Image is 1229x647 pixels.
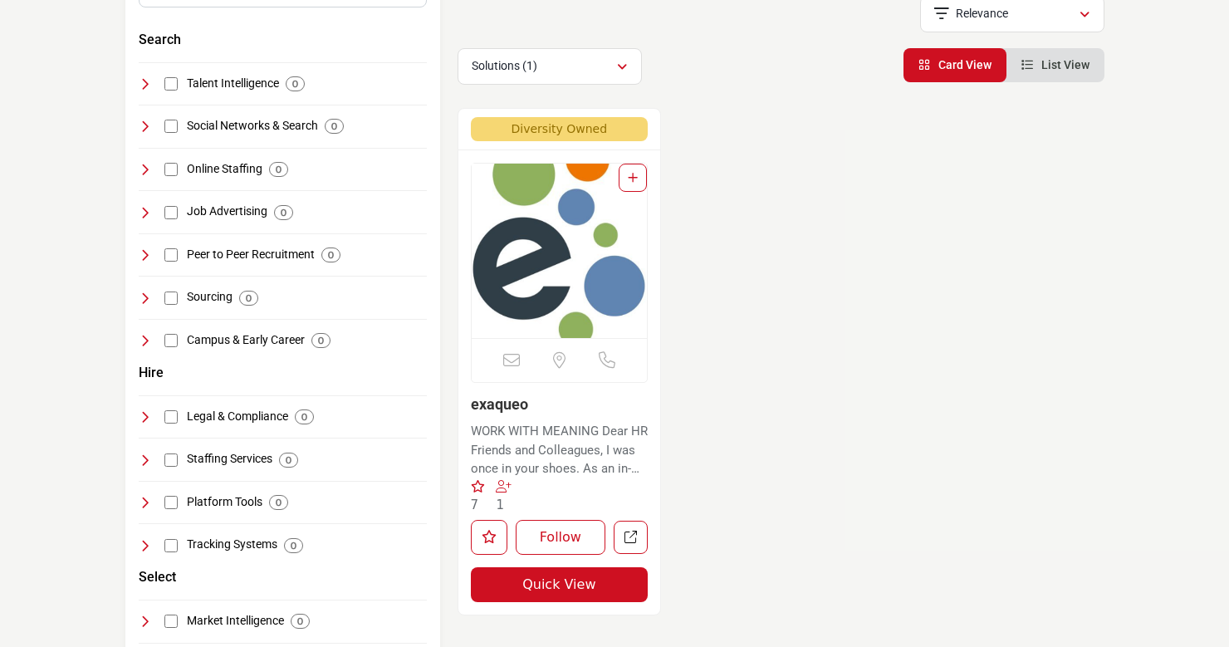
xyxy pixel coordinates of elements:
div: 0 Results For Job Advertising [274,205,293,220]
h4: Market Intelligence: Tools and services providing insights into labor market trends, talent pools... [187,613,284,630]
div: 0 Results For Social Networks & Search [325,119,344,134]
b: 0 [286,454,291,466]
h4: Sourcing: Strategies and tools for identifying and engaging potential candidates for specific job... [187,289,233,306]
input: Select Staffing Services checkbox [164,453,178,467]
div: 0 Results For Talent Intelligence [286,76,305,91]
li: Card View [903,48,1006,82]
input: Select Market Intelligence checkbox [164,615,178,628]
p: WORK WITH MEANING Dear HR Friends and Colleagues, I was once in your shoes. As an in-house HR lea... [471,422,649,478]
img: exaqueo [472,164,648,338]
a: exaqueo [471,395,528,413]
p: Solutions (1) [472,58,537,75]
div: 0 Results For Platform Tools [269,495,288,510]
b: 0 [292,78,298,90]
span: List View [1041,58,1089,71]
a: View Card [918,58,992,71]
input: Select Sourcing checkbox [164,292,178,305]
div: 0 Results For Legal & Compliance [295,409,314,424]
a: Open exaqueo in new tab [614,521,648,555]
h4: Talent Intelligence: Intelligence and data-driven insights for making informed decisions in talen... [187,76,279,92]
b: 0 [301,411,307,423]
span: 7 [471,498,479,512]
input: Select Social Networks & Search checkbox [164,120,178,133]
div: 0 Results For Tracking Systems [284,538,303,553]
a: Open Listing in new tab [472,164,648,338]
h4: Peer to Peer Recruitment: Recruitment methods leveraging existing employees' networks and relatio... [187,247,315,263]
input: Select Job Advertising checkbox [164,206,178,219]
h4: Staffing Services: Services and agencies focused on providing temporary, permanent, and specializ... [187,451,272,468]
div: 0 Results For Peer to Peer Recruitment [321,248,340,262]
b: 0 [328,249,334,261]
h3: exaqueo [471,395,649,414]
button: Like listing [471,520,507,555]
b: 0 [297,615,303,627]
b: 0 [276,497,282,508]
button: Search [139,30,181,50]
button: Solutions (1) [458,48,642,85]
p: Relevance [956,6,1008,22]
input: Select Tracking Systems checkbox [164,539,178,552]
button: Follow [516,520,606,555]
button: Quick View [471,567,649,602]
a: View List [1021,58,1089,71]
input: Select Campus & Early Career checkbox [164,334,178,347]
b: 0 [246,292,252,304]
b: 0 [281,207,286,218]
span: 1 [496,498,504,512]
input: Select Talent Intelligence checkbox [164,77,178,91]
div: 0 Results For Staffing Services [279,453,298,468]
li: List View [1006,48,1104,82]
input: Select Online Staffing checkbox [164,163,178,176]
h4: Campus & Early Career: Programs and platforms focusing on recruitment and career development for ... [187,332,305,349]
b: 0 [276,164,282,175]
b: 0 [318,335,324,346]
input: Select Legal & Compliance checkbox [164,410,178,424]
input: Select Platform Tools checkbox [164,496,178,509]
h4: Platform Tools: Software and tools designed to enhance operational efficiency and collaboration i... [187,494,262,511]
div: Followers [496,478,515,515]
div: 0 Results For Sourcing [239,291,258,306]
a: Add To List [628,171,638,184]
div: 0 Results For Campus & Early Career [311,333,331,348]
h4: Legal & Compliance: Resources and services ensuring recruitment practices comply with legal and r... [187,409,288,425]
div: 0 Results For Online Staffing [269,162,288,177]
b: 0 [331,120,337,132]
h4: Job Advertising: Platforms and strategies for advertising job openings to attract a wide range of... [187,203,267,220]
input: Select Peer to Peer Recruitment checkbox [164,248,178,262]
i: Recommendations [471,480,485,493]
button: Select [139,567,176,587]
h4: Online Staffing: Digital platforms specializing in the staffing of temporary, contract, and conti... [187,161,262,178]
div: 0 Results For Market Intelligence [291,614,310,629]
a: WORK WITH MEANING Dear HR Friends and Colleagues, I was once in your shoes. As an in-house HR lea... [471,418,649,478]
span: Diversity Owned [471,117,649,141]
h4: Tracking Systems: Systems for tracking and managing candidate applications, interviews, and onboa... [187,537,277,553]
button: Hire [139,363,164,383]
b: 0 [291,540,296,551]
span: Card View [938,58,992,71]
h4: Social Networks & Search: Platforms that combine social networking and search capabilities for re... [187,118,318,135]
